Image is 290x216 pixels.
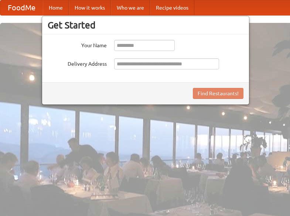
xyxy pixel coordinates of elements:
[0,0,43,15] a: FoodMe
[193,88,243,99] button: Find Restaurants!
[111,0,150,15] a: Who we are
[43,0,69,15] a: Home
[69,0,111,15] a: How it works
[48,58,107,68] label: Delivery Address
[48,40,107,49] label: Your Name
[48,20,243,31] h3: Get Started
[150,0,194,15] a: Recipe videos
